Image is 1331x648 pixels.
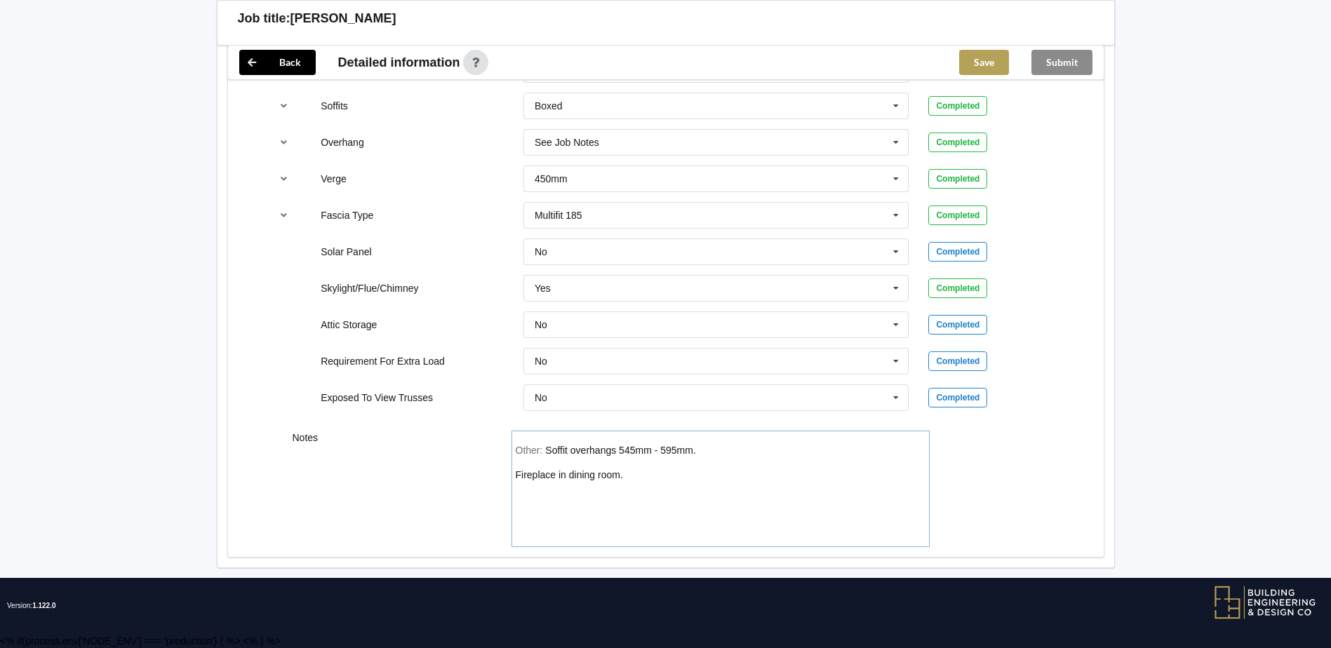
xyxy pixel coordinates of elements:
[321,319,377,330] label: Attic Storage
[321,356,445,367] label: Requirement For Extra Load
[270,203,297,228] button: reference-toggle
[516,445,546,456] span: Other:
[270,93,297,119] button: reference-toggle
[535,210,582,220] div: Multifit 185
[535,101,563,111] div: Boxed
[338,56,460,69] span: Detailed information
[290,11,396,27] h3: [PERSON_NAME]
[321,210,373,221] label: Fascia Type
[535,174,568,184] div: 450mm
[239,50,316,75] button: Back
[321,283,418,294] label: Skylight/Flue/Chimney
[321,246,371,257] label: Solar Panel
[321,392,433,403] label: Exposed To View Trusses
[32,602,55,609] span: 1.122.0
[516,445,696,480] div: Other
[7,578,56,634] span: Version:
[270,130,297,155] button: reference-toggle
[928,205,987,225] div: Completed
[535,356,547,366] div: No
[238,11,290,27] h3: Job title:
[928,96,987,116] div: Completed
[535,247,547,257] div: No
[270,166,297,191] button: reference-toggle
[928,315,987,335] div: Completed
[511,431,930,547] form: notes-field
[928,278,987,298] div: Completed
[535,137,599,147] div: See Job Notes
[928,242,987,262] div: Completed
[535,283,551,293] div: Yes
[535,393,547,403] div: No
[928,351,987,371] div: Completed
[283,431,502,547] div: Notes
[1214,585,1317,620] img: BEDC logo
[321,173,347,184] label: Verge
[928,169,987,189] div: Completed
[321,137,363,148] label: Overhang
[959,50,1009,75] button: Save
[321,100,348,112] label: Soffits
[535,320,547,330] div: No
[928,133,987,152] div: Completed
[928,388,987,407] div: Completed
